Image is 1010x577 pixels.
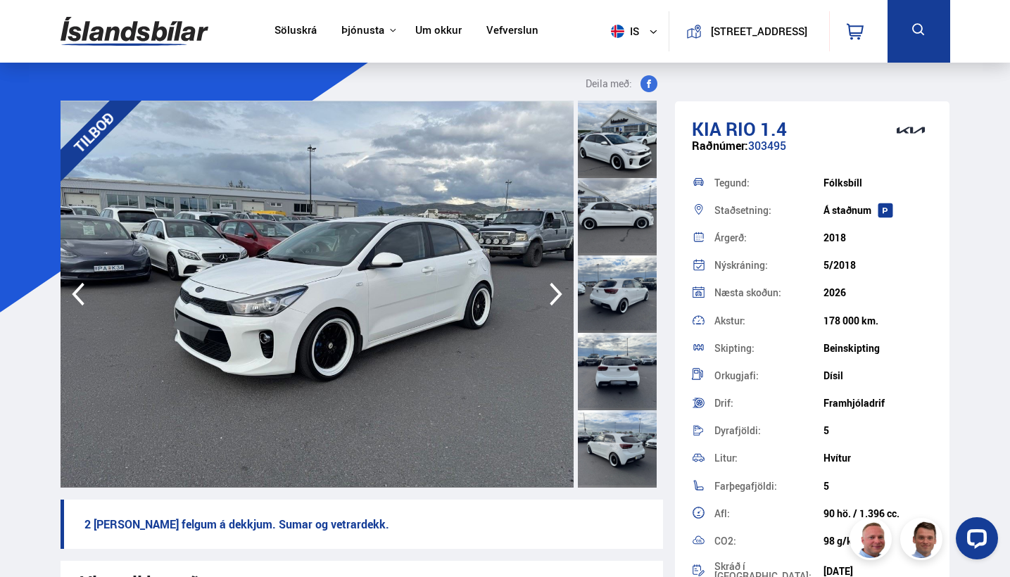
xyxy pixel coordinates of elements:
div: Dyrafjöldi: [714,426,823,436]
div: Dísil [823,370,933,381]
div: Á staðnum [823,205,933,216]
div: Akstur: [714,316,823,326]
p: 2 [PERSON_NAME] felgum á dekkjum. Sumar og vetrardekk. [61,500,664,549]
a: Um okkur [415,24,462,39]
div: 5/2018 [823,260,933,271]
div: Næsta skoðun: [714,288,823,298]
span: Kia [692,116,721,141]
div: TILBOÐ [41,80,146,185]
div: 2018 [823,232,933,243]
div: [DATE] [823,566,933,577]
div: Framhjóladrif [823,398,933,409]
a: [STREET_ADDRESS] [677,11,821,51]
img: 3563078.jpeg [61,101,574,488]
div: 178 000 km. [823,315,933,326]
img: brand logo [883,108,939,152]
img: G0Ugv5HjCgRt.svg [61,8,208,54]
div: Beinskipting [823,343,933,354]
div: 90 hö. / 1.396 cc. [823,508,933,519]
img: siFngHWaQ9KaOqBr.png [852,520,894,562]
span: is [605,25,640,38]
div: 303495 [692,139,933,167]
span: Deila með: [586,75,632,92]
a: Vefverslun [486,24,538,39]
div: Nýskráning: [714,260,823,270]
span: Rio 1.4 [726,116,787,141]
div: Afl: [714,509,823,519]
div: Orkugjafi: [714,371,823,381]
div: Skipting: [714,343,823,353]
button: [STREET_ADDRESS] [707,25,811,37]
div: Hvítur [823,452,933,464]
div: Drif: [714,398,823,408]
div: Fólksbíll [823,177,933,189]
div: 98 g/km [823,535,933,547]
div: 2026 [823,287,933,298]
div: Árgerð: [714,233,823,243]
span: Raðnúmer: [692,138,748,153]
div: Staðsetning: [714,205,823,215]
button: is [605,11,669,52]
a: Söluskrá [274,24,317,39]
button: Deila með: [580,75,663,92]
button: Þjónusta [341,24,384,37]
div: CO2: [714,536,823,546]
div: Tegund: [714,178,823,188]
div: 5 [823,425,933,436]
iframe: LiveChat chat widget [945,512,1004,571]
img: FbJEzSuNWCJXmdc-.webp [902,520,945,562]
div: 5 [823,481,933,492]
img: svg+xml;base64,PHN2ZyB4bWxucz0iaHR0cDovL3d3dy53My5vcmcvMjAwMC9zdmciIHdpZHRoPSI1MTIiIGhlaWdodD0iNT... [611,25,624,38]
div: Farþegafjöldi: [714,481,823,491]
div: Litur: [714,453,823,463]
